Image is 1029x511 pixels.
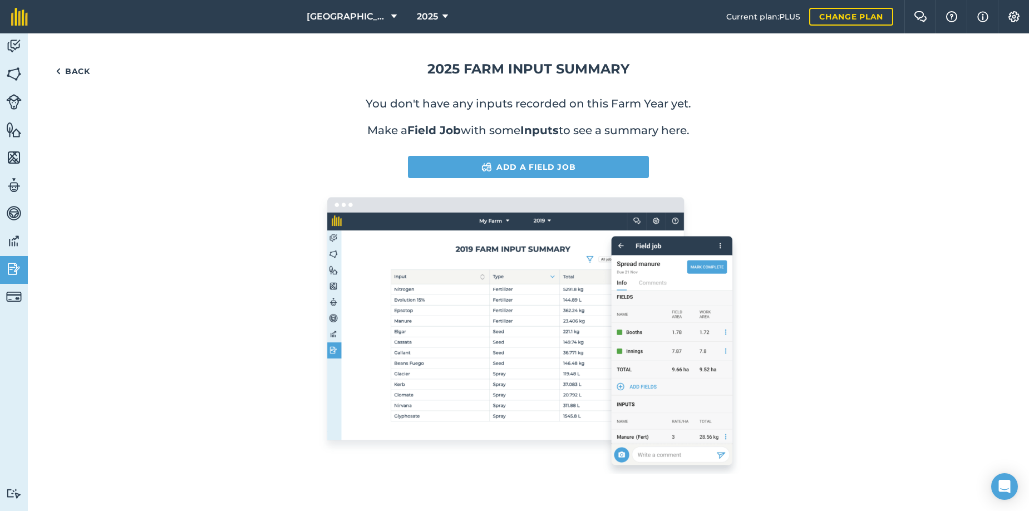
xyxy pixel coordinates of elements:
[11,8,28,26] img: fieldmargin Logo
[56,65,61,78] img: svg+xml;base64,PHN2ZyB4bWxucz0iaHR0cDovL3d3dy53My5vcmcvMjAwMC9zdmciIHdpZHRoPSI5IiBoZWlnaHQ9IjI0Ii...
[46,122,1011,138] p: Make a with some to see a summary here.
[407,124,461,137] strong: Field Job
[6,177,22,194] img: svg+xml;base64,PD94bWwgdmVyc2lvbj0iMS4wIiBlbmNvZGluZz0idXRmLTgiPz4KPCEtLSBHZW5lcmF0b3I6IEFkb2JlIE...
[6,205,22,222] img: svg+xml;base64,PD94bWwgdmVyc2lvbj0iMS4wIiBlbmNvZGluZz0idXRmLTgiPz4KPCEtLSBHZW5lcmF0b3I6IEFkb2JlIE...
[6,66,22,82] img: svg+xml;base64,PHN2ZyB4bWxucz0iaHR0cDovL3d3dy53My5vcmcvMjAwMC9zdmciIHdpZHRoPSI1NiIgaGVpZ2h0PSI2MC...
[726,11,800,23] span: Current plan : PLUS
[945,11,958,22] img: A question mark icon
[6,261,22,277] img: svg+xml;base64,PD94bWwgdmVyc2lvbj0iMS4wIiBlbmNvZGluZz0idXRmLTgiPz4KPCEtLSBHZW5lcmF0b3I6IEFkb2JlIE...
[6,38,22,55] img: svg+xml;base64,PD94bWwgdmVyc2lvbj0iMS4wIiBlbmNvZGluZz0idXRmLTgiPz4KPCEtLSBHZW5lcmF0b3I6IEFkb2JlIE...
[520,124,559,137] strong: Inputs
[408,156,649,178] a: Add a Field Job
[809,8,893,26] a: Change plan
[46,96,1011,111] p: You don't have any inputs recorded on this Farm Year yet.
[417,10,438,23] span: 2025
[6,94,22,110] img: svg+xml;base64,PD94bWwgdmVyc2lvbj0iMS4wIiBlbmNvZGluZz0idXRmLTgiPz4KPCEtLSBHZW5lcmF0b3I6IEFkb2JlIE...
[46,60,100,82] a: Back
[6,149,22,166] img: svg+xml;base64,PHN2ZyB4bWxucz0iaHR0cDovL3d3dy53My5vcmcvMjAwMC9zdmciIHdpZHRoPSI1NiIgaGVpZ2h0PSI2MC...
[6,233,22,249] img: svg+xml;base64,PD94bWwgdmVyc2lvbj0iMS4wIiBlbmNvZGluZz0idXRmLTgiPz4KPCEtLSBHZW5lcmF0b3I6IEFkb2JlIE...
[6,121,22,138] img: svg+xml;base64,PHN2ZyB4bWxucz0iaHR0cDovL3d3dy53My5vcmcvMjAwMC9zdmciIHdpZHRoPSI1NiIgaGVpZ2h0PSI2MC...
[977,10,988,23] img: svg+xml;base64,PHN2ZyB4bWxucz0iaHR0cDovL3d3dy53My5vcmcvMjAwMC9zdmciIHdpZHRoPSIxNyIgaGVpZ2h0PSIxNy...
[991,473,1018,500] div: Open Intercom Messenger
[481,160,492,174] img: svg+xml;base64,PD94bWwgdmVyc2lvbj0iMS4wIiBlbmNvZGluZz0idXRmLTgiPz4KPCEtLSBHZW5lcmF0b3I6IEFkb2JlIE...
[46,60,1011,78] h1: 2025 Farm input summary
[6,289,22,304] img: svg+xml;base64,PD94bWwgdmVyc2lvbj0iMS4wIiBlbmNvZGluZz0idXRmLTgiPz4KPCEtLSBHZW5lcmF0b3I6IEFkb2JlIE...
[1007,11,1021,22] img: A cog icon
[307,10,387,23] span: [GEOGRAPHIC_DATA]
[315,189,742,474] img: Screenshot of reporting in fieldmargin
[6,488,22,499] img: svg+xml;base64,PD94bWwgdmVyc2lvbj0iMS4wIiBlbmNvZGluZz0idXRmLTgiPz4KPCEtLSBHZW5lcmF0b3I6IEFkb2JlIE...
[914,11,927,22] img: Two speech bubbles overlapping with the left bubble in the forefront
